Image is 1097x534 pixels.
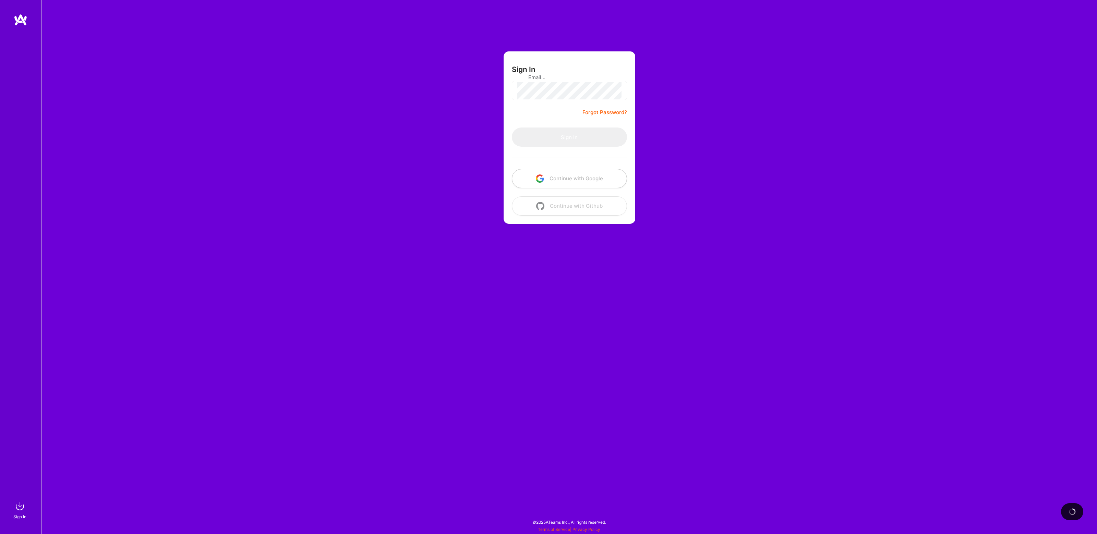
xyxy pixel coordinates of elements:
[512,128,627,147] button: Sign In
[538,527,570,532] a: Terms of Service
[528,69,611,86] input: Email...
[14,499,27,520] a: sign inSign In
[512,196,627,216] button: Continue with Github
[582,108,627,117] a: Forgot Password?
[536,202,544,210] img: icon
[572,527,600,532] a: Privacy Policy
[14,14,27,26] img: logo
[13,513,26,520] div: Sign In
[536,174,544,183] img: icon
[13,499,27,513] img: sign in
[512,65,535,74] h3: Sign In
[1069,508,1076,515] img: loading
[512,169,627,188] button: Continue with Google
[41,513,1097,531] div: © 2025 ATeams Inc., All rights reserved.
[538,527,600,532] span: |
